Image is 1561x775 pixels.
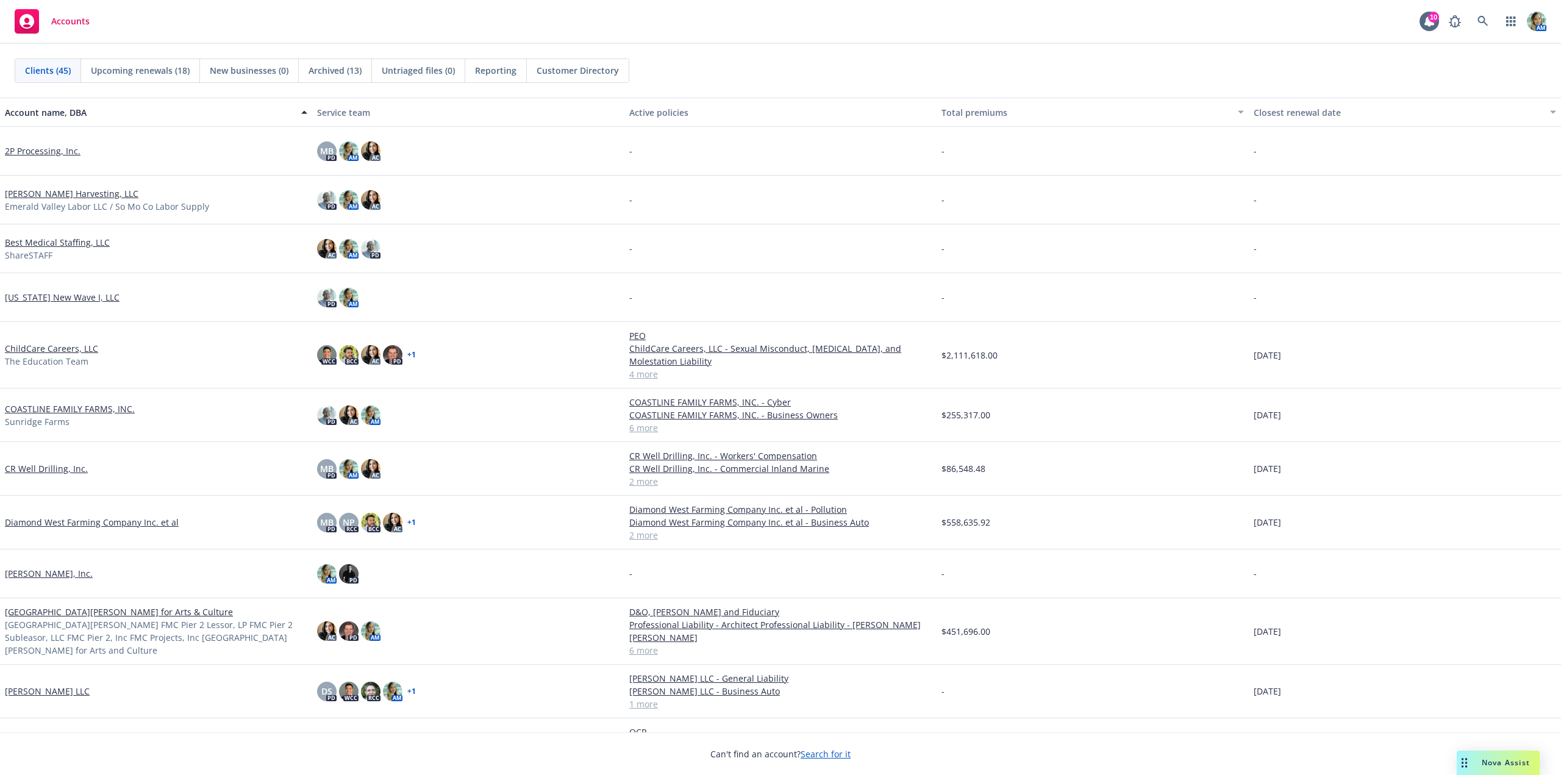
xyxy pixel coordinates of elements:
a: Diamond West Farming Company Inc. et al - Business Auto [629,516,932,529]
a: Switch app [1499,9,1523,34]
img: photo [317,345,337,365]
span: NP [343,516,355,529]
a: CR Well Drilling, Inc. - Workers' Compensation [629,449,932,462]
img: photo [317,405,337,425]
a: Best Medical Staffing, LLC [5,236,110,249]
a: [US_STATE] New Wave I, LLC [5,291,120,304]
span: ShareSTAFF [5,249,52,262]
span: Archived (13) [309,64,362,77]
img: photo [317,239,337,259]
img: photo [383,513,402,532]
a: OCP [629,726,932,738]
span: Upcoming renewals (18) [91,64,190,77]
a: Report a Bug [1443,9,1467,34]
a: [PERSON_NAME] Harvesting, LLC [5,187,138,200]
span: Untriaged files (0) [382,64,455,77]
span: [DATE] [1254,516,1281,529]
span: - [629,145,632,157]
span: - [1254,145,1257,157]
button: Closest renewal date [1249,98,1561,127]
span: New businesses (0) [210,64,288,77]
img: photo [339,405,359,425]
span: [DATE] [1254,409,1281,421]
span: Nova Assist [1482,757,1530,768]
a: Search [1471,9,1495,34]
a: Accounts [10,4,95,38]
span: - [629,193,632,206]
button: Active policies [624,98,937,127]
a: [PERSON_NAME] LLC [5,685,90,698]
span: - [629,291,632,304]
span: - [1254,193,1257,206]
a: 6 more [629,421,932,434]
img: photo [361,405,380,425]
button: Nova Assist [1457,751,1540,775]
div: Total premiums [941,106,1231,119]
img: photo [339,459,359,479]
span: - [941,193,945,206]
span: $255,317.00 [941,409,990,421]
a: [PERSON_NAME] LLC - General Liability [629,672,932,685]
img: photo [361,513,380,532]
img: photo [339,239,359,259]
a: 2P Processing, Inc. [5,145,80,157]
a: PEO [629,329,932,342]
span: $86,548.48 [941,462,985,475]
a: 1 more [629,698,932,710]
a: [GEOGRAPHIC_DATA][PERSON_NAME] for Arts & Culture [5,605,233,618]
span: - [941,567,945,580]
img: photo [339,190,359,210]
a: + 1 [407,351,416,359]
img: photo [339,682,359,701]
img: photo [383,345,402,365]
button: Service team [312,98,624,127]
span: $451,696.00 [941,625,990,638]
div: Account name, DBA [5,106,294,119]
span: [DATE] [1254,685,1281,698]
button: Total premiums [937,98,1249,127]
span: [DATE] [1254,462,1281,475]
span: [DATE] [1254,625,1281,638]
span: - [1254,291,1257,304]
img: photo [317,288,337,307]
a: ChildCare Careers, LLC [5,342,98,355]
a: Search for it [801,748,851,760]
img: photo [339,345,359,365]
img: photo [339,141,359,161]
span: - [941,291,945,304]
span: Reporting [475,64,516,77]
span: [DATE] [1254,349,1281,362]
a: 2 more [629,475,932,488]
a: 2 more [629,529,932,541]
a: Diamond West Farming Company Inc. et al - Pollution [629,503,932,516]
div: Active policies [629,106,932,119]
span: Can't find an account? [710,748,851,760]
span: - [629,567,632,580]
a: D&O, [PERSON_NAME] and Fiduciary [629,605,932,618]
img: photo [339,621,359,641]
img: photo [361,239,380,259]
div: Service team [317,106,620,119]
span: MB [320,516,334,529]
a: Diamond West Farming Company Inc. et al [5,516,179,529]
span: Sunridge Farms [5,415,70,428]
span: - [941,242,945,255]
span: Accounts [51,16,90,26]
img: photo [339,288,359,307]
a: [PERSON_NAME] LLC - Business Auto [629,685,932,698]
span: - [1254,567,1257,580]
img: photo [361,682,380,701]
span: $558,635.92 [941,516,990,529]
a: Professional Liability - Architect Professional Liability - [PERSON_NAME] [PERSON_NAME] [629,618,932,644]
span: $2,111,618.00 [941,349,998,362]
a: COASTLINE FAMILY FARMS, INC. - Cyber [629,396,932,409]
img: photo [1527,12,1546,31]
img: photo [383,682,402,701]
div: 10 [1428,12,1439,23]
a: 6 more [629,644,932,657]
a: + 1 [407,519,416,526]
span: [GEOGRAPHIC_DATA][PERSON_NAME] FMC Pier 2 Lessor, LP FMC Pier 2 Subleasor, LLC FMC Pier 2, Inc FM... [5,618,307,657]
